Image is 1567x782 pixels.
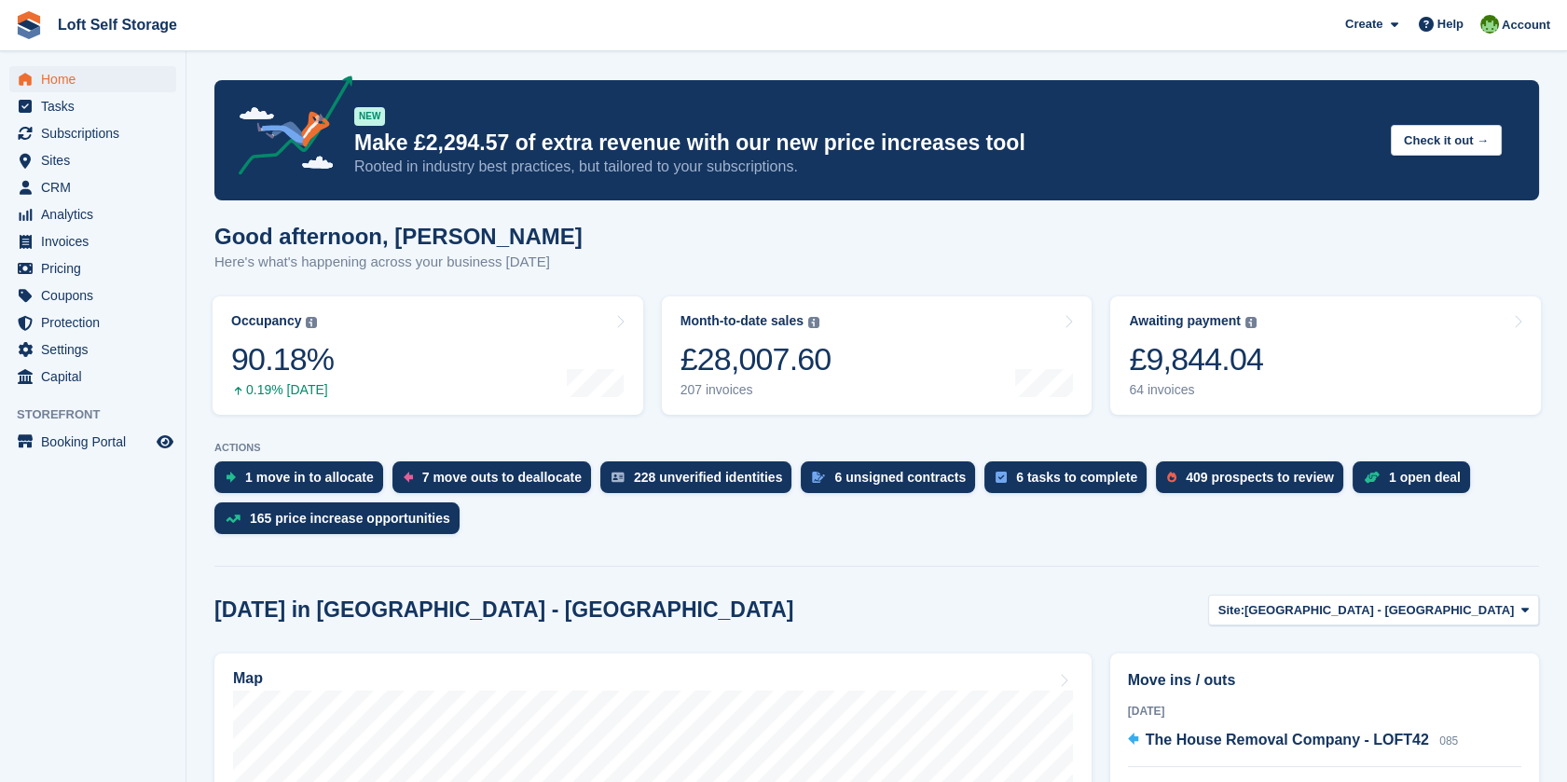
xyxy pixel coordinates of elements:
[1110,296,1541,415] a: Awaiting payment £9,844.04 64 invoices
[154,431,176,453] a: Preview store
[41,120,153,146] span: Subscriptions
[41,201,153,227] span: Analytics
[41,282,153,309] span: Coupons
[9,174,176,200] a: menu
[214,224,583,249] h1: Good afternoon, [PERSON_NAME]
[214,442,1539,454] p: ACTIONS
[680,340,832,378] div: £28,007.60
[1353,461,1479,502] a: 1 open deal
[41,174,153,200] span: CRM
[250,511,450,526] div: 165 price increase opportunities
[812,472,825,483] img: contract_signature_icon-13c848040528278c33f63329250d36e43548de30e8caae1d1a13099fd9432cc5.svg
[1186,470,1334,485] div: 409 prospects to review
[354,107,385,126] div: NEW
[808,317,819,328] img: icon-info-grey-7440780725fd019a000dd9b08b2336e03edf1995a4989e88bcd33f0948082b44.svg
[392,461,600,502] a: 7 move outs to deallocate
[1245,317,1257,328] img: icon-info-grey-7440780725fd019a000dd9b08b2336e03edf1995a4989e88bcd33f0948082b44.svg
[41,429,153,455] span: Booking Portal
[214,252,583,273] p: Here's what's happening across your business [DATE]
[41,147,153,173] span: Sites
[1167,472,1176,483] img: prospect-51fa495bee0391a8d652442698ab0144808aea92771e9ea1ae160a38d050c398.svg
[354,157,1376,177] p: Rooted in industry best practices, but tailored to your subscriptions.
[1218,601,1244,620] span: Site:
[1480,15,1499,34] img: James Johnson
[680,382,832,398] div: 207 invoices
[404,472,413,483] img: move_outs_to_deallocate_icon-f764333ba52eb49d3ac5e1228854f67142a1ed5810a6f6cc68b1a99e826820c5.svg
[41,66,153,92] span: Home
[9,228,176,254] a: menu
[1439,734,1458,748] span: 085
[354,130,1376,157] p: Make £2,294.57 of extra revenue with our new price increases tool
[984,461,1156,502] a: 6 tasks to complete
[233,670,263,687] h2: Map
[9,201,176,227] a: menu
[612,472,625,483] img: verify_identity-adf6edd0f0f0b5bbfe63781bf79b02c33cf7c696d77639b501bdc392416b5a36.svg
[41,309,153,336] span: Protection
[50,9,185,40] a: Loft Self Storage
[1129,313,1241,329] div: Awaiting payment
[996,472,1007,483] img: task-75834270c22a3079a89374b754ae025e5fb1db73e45f91037f5363f120a921f8.svg
[9,120,176,146] a: menu
[226,472,236,483] img: move_ins_to_allocate_icon-fdf77a2bb77ea45bf5b3d319d69a93e2d87916cf1d5bf7949dd705db3b84f3ca.svg
[214,502,469,543] a: 165 price increase opportunities
[600,461,802,502] a: 228 unverified identities
[41,364,153,390] span: Capital
[9,309,176,336] a: menu
[1128,669,1521,692] h2: Move ins / outs
[634,470,783,485] div: 228 unverified identities
[41,93,153,119] span: Tasks
[662,296,1093,415] a: Month-to-date sales £28,007.60 207 invoices
[9,336,176,363] a: menu
[231,340,334,378] div: 90.18%
[1391,125,1502,156] button: Check it out →
[422,470,582,485] div: 7 move outs to deallocate
[1364,471,1380,484] img: deal-1b604bf984904fb50ccaf53a9ad4b4a5d6e5aea283cecdc64d6e3604feb123c2.svg
[1146,732,1429,748] span: The House Removal Company - LOFT42
[214,597,793,623] h2: [DATE] in [GEOGRAPHIC_DATA] - [GEOGRAPHIC_DATA]
[17,405,186,424] span: Storefront
[1244,601,1514,620] span: [GEOGRAPHIC_DATA] - [GEOGRAPHIC_DATA]
[1345,15,1382,34] span: Create
[223,75,353,182] img: price-adjustments-announcement-icon-8257ccfd72463d97f412b2fc003d46551f7dbcb40ab6d574587a9cd5c0d94...
[214,461,392,502] a: 1 move in to allocate
[41,228,153,254] span: Invoices
[834,470,966,485] div: 6 unsigned contracts
[41,255,153,281] span: Pricing
[9,66,176,92] a: menu
[1128,729,1459,753] a: The House Removal Company - LOFT42 085
[9,282,176,309] a: menu
[1208,595,1539,625] button: Site: [GEOGRAPHIC_DATA] - [GEOGRAPHIC_DATA]
[9,147,176,173] a: menu
[680,313,804,329] div: Month-to-date sales
[1156,461,1353,502] a: 409 prospects to review
[213,296,643,415] a: Occupancy 90.18% 0.19% [DATE]
[1502,16,1550,34] span: Account
[9,429,176,455] a: menu
[226,514,241,523] img: price_increase_opportunities-93ffe204e8149a01c8c9dc8f82e8f89637d9d84a8eef4429ea346261dce0b2c0.svg
[1128,703,1521,720] div: [DATE]
[9,93,176,119] a: menu
[1129,382,1263,398] div: 64 invoices
[245,470,374,485] div: 1 move in to allocate
[41,336,153,363] span: Settings
[1389,470,1461,485] div: 1 open deal
[9,255,176,281] a: menu
[1437,15,1464,34] span: Help
[231,313,301,329] div: Occupancy
[801,461,984,502] a: 6 unsigned contracts
[1129,340,1263,378] div: £9,844.04
[231,382,334,398] div: 0.19% [DATE]
[1016,470,1137,485] div: 6 tasks to complete
[306,317,317,328] img: icon-info-grey-7440780725fd019a000dd9b08b2336e03edf1995a4989e88bcd33f0948082b44.svg
[15,11,43,39] img: stora-icon-8386f47178a22dfd0bd8f6a31ec36ba5ce8667c1dd55bd0f319d3a0aa187defe.svg
[9,364,176,390] a: menu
